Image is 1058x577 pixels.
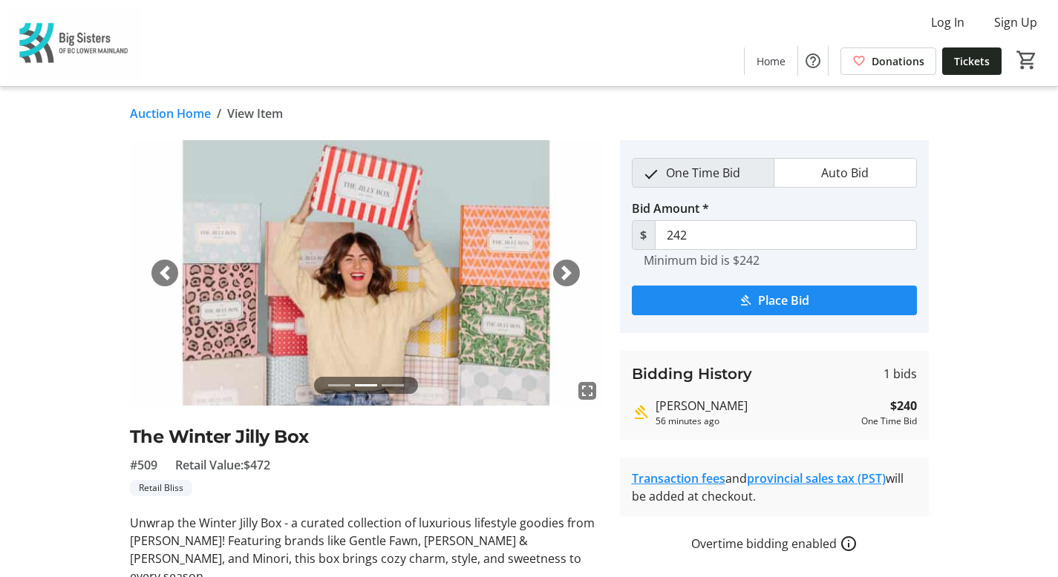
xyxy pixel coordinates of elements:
span: Sign Up [994,13,1037,31]
a: provincial sales tax (PST) [747,470,886,487]
mat-icon: fullscreen [578,382,596,400]
tr-hint: Minimum bid is $242 [644,253,760,268]
button: Cart [1013,47,1040,73]
div: One Time Bid [861,415,917,428]
label: Bid Amount * [632,200,709,217]
span: Place Bid [758,291,809,309]
span: / [217,105,221,122]
img: Image [130,140,602,406]
h2: The Winter Jilly Box [130,423,602,450]
a: Tickets [942,47,1002,75]
button: Help [798,46,828,76]
div: Overtime bidding enabled [620,535,929,553]
a: Home [745,47,797,75]
span: Tickets [954,53,990,69]
a: How overtime bidding works for silent auctions [840,535,858,553]
span: Retail Value: $472 [175,456,270,474]
span: $ [632,220,656,250]
span: #509 [130,456,157,474]
div: [PERSON_NAME] [656,397,855,415]
span: One Time Bid [657,159,749,187]
a: Transaction fees [632,470,725,487]
span: Donations [872,53,924,69]
img: Big Sisters of BC Lower Mainland's Logo [9,6,141,80]
div: 56 minutes ago [656,415,855,428]
a: Auction Home [130,105,211,122]
span: View Item [227,105,283,122]
button: Log In [919,10,976,34]
span: 1 bids [884,365,917,383]
tr-label-badge: Retail Bliss [130,480,192,496]
a: Donations [840,47,936,75]
span: Log In [931,13,964,31]
button: Sign Up [982,10,1049,34]
button: Place Bid [632,286,917,315]
h3: Bidding History [632,363,752,385]
span: Home [757,53,786,69]
mat-icon: Highest bid [632,403,650,421]
span: Auto Bid [812,159,878,187]
strong: $240 [890,397,917,415]
div: and will be added at checkout. [632,469,917,505]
